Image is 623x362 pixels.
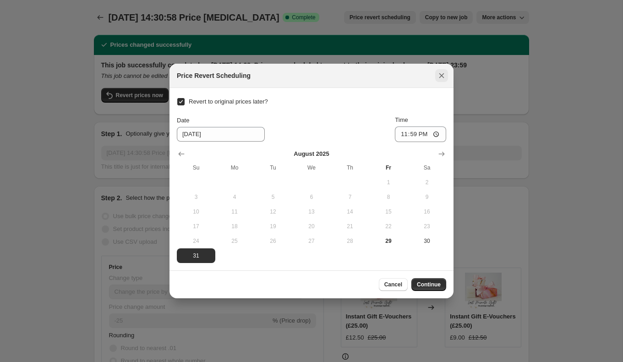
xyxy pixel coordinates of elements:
button: Thursday August 21 2025 [331,219,369,234]
button: Friday August 1 2025 [369,175,408,190]
button: Sunday August 10 2025 [177,204,215,219]
button: Show previous month, July 2025 [175,148,188,160]
button: Friday August 22 2025 [369,219,408,234]
th: Thursday [331,160,369,175]
span: 8 [373,193,404,201]
button: Tuesday August 12 2025 [254,204,292,219]
button: Tuesday August 26 2025 [254,234,292,248]
button: Thursday August 28 2025 [331,234,369,248]
span: Mo [219,164,250,171]
span: 9 [411,193,443,201]
button: Wednesday August 27 2025 [292,234,331,248]
th: Friday [369,160,408,175]
span: 2 [411,179,443,186]
th: Sunday [177,160,215,175]
span: 12 [257,208,289,215]
span: 4 [219,193,250,201]
span: 26 [257,237,289,245]
span: 17 [180,223,212,230]
button: Close [435,69,448,82]
button: Saturday August 23 2025 [408,219,446,234]
button: Tuesday August 19 2025 [254,219,292,234]
span: 1 [373,179,404,186]
button: Tuesday August 5 2025 [254,190,292,204]
button: Sunday August 3 2025 [177,190,215,204]
span: 30 [411,237,443,245]
span: Date [177,117,189,124]
span: 28 [334,237,366,245]
span: Fr [373,164,404,171]
span: 5 [257,193,289,201]
th: Monday [215,160,254,175]
span: 10 [180,208,212,215]
button: Sunday August 31 2025 [177,248,215,263]
th: Wednesday [292,160,331,175]
button: Thursday August 14 2025 [331,204,369,219]
th: Saturday [408,160,446,175]
span: Su [180,164,212,171]
button: Saturday August 9 2025 [408,190,446,204]
span: 19 [257,223,289,230]
button: Sunday August 24 2025 [177,234,215,248]
th: Tuesday [254,160,292,175]
button: Today Friday August 29 2025 [369,234,408,248]
input: 8/29/2025 [177,127,265,142]
span: 15 [373,208,404,215]
h2: Price Revert Scheduling [177,71,251,80]
button: Wednesday August 20 2025 [292,219,331,234]
span: 21 [334,223,366,230]
span: 6 [296,193,327,201]
span: 16 [411,208,443,215]
span: Th [334,164,366,171]
span: Sa [411,164,443,171]
span: Time [395,116,408,123]
span: Cancel [384,281,402,288]
span: 27 [296,237,327,245]
span: Continue [417,281,441,288]
button: Monday August 25 2025 [215,234,254,248]
span: 25 [219,237,250,245]
button: Cancel [379,278,408,291]
span: 14 [334,208,366,215]
button: Monday August 4 2025 [215,190,254,204]
span: We [296,164,327,171]
span: 23 [411,223,443,230]
button: Monday August 11 2025 [215,204,254,219]
button: Saturday August 16 2025 [408,204,446,219]
span: 31 [180,252,212,259]
span: 24 [180,237,212,245]
span: 3 [180,193,212,201]
button: Friday August 8 2025 [369,190,408,204]
button: Saturday August 2 2025 [408,175,446,190]
span: 11 [219,208,250,215]
button: Sunday August 17 2025 [177,219,215,234]
button: Wednesday August 13 2025 [292,204,331,219]
span: 7 [334,193,366,201]
span: 22 [373,223,404,230]
span: 29 [373,237,404,245]
button: Friday August 15 2025 [369,204,408,219]
button: Show next month, September 2025 [435,148,448,160]
span: 13 [296,208,327,215]
button: Monday August 18 2025 [215,219,254,234]
button: Saturday August 30 2025 [408,234,446,248]
button: Continue [411,278,446,291]
input: 12:00 [395,126,446,142]
span: 18 [219,223,250,230]
span: Revert to original prices later? [189,98,268,105]
button: Wednesday August 6 2025 [292,190,331,204]
span: Tu [257,164,289,171]
span: 20 [296,223,327,230]
button: Thursday August 7 2025 [331,190,369,204]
